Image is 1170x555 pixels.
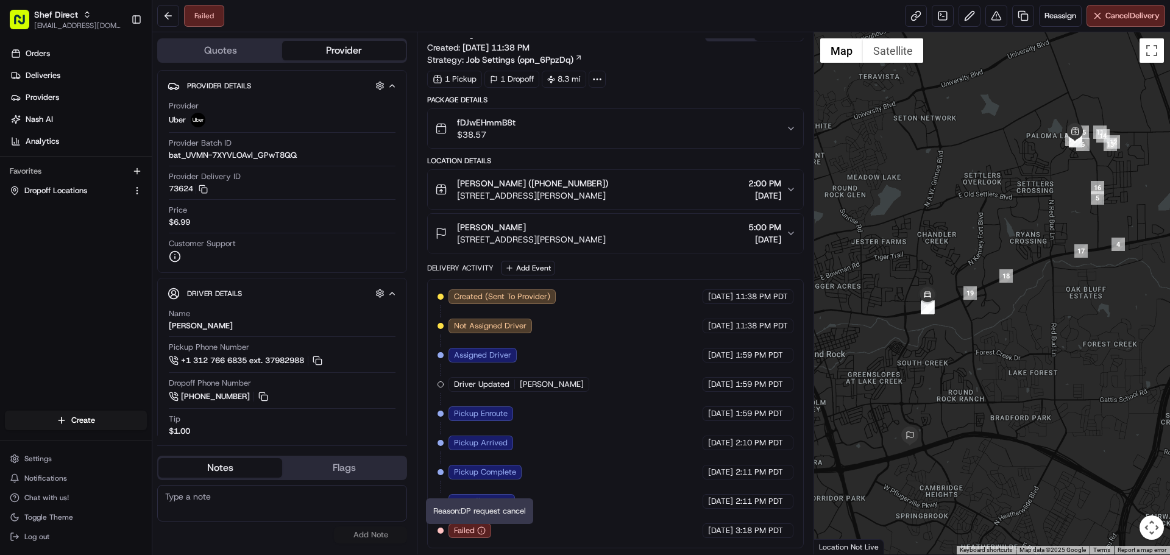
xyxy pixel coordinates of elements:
a: Deliveries [5,66,152,85]
span: 1:59 PM PDT [736,379,783,390]
div: Strategy: [427,54,583,66]
span: • [88,189,92,199]
div: 19 [963,286,977,300]
span: [PERSON_NAME] [457,221,526,233]
div: 1 Dropoff [484,71,539,88]
span: Pickup Complete [454,467,516,478]
span: Pickup Arrived [454,437,508,448]
span: 3:18 PM PDT [736,525,783,536]
button: Start new chat [207,120,222,135]
div: 📗 [12,241,22,250]
button: [EMAIL_ADDRESS][DOMAIN_NAME] [34,21,121,30]
span: 1:59 PM PDT [736,350,783,361]
img: Nash [12,12,37,37]
div: Favorites [5,161,147,181]
div: 5 [1091,191,1104,205]
span: Orders [26,48,50,59]
button: Add Event [501,261,555,275]
span: Knowledge Base [24,239,93,252]
span: Driver Updated [454,379,509,390]
span: Settings [24,454,52,464]
span: Customer Support [169,238,236,249]
span: Uber [169,115,186,125]
a: 💻API Documentation [98,235,200,256]
div: Location Not Live [814,539,884,554]
span: [PHONE_NUMBER] [181,391,250,402]
div: 10 [1065,133,1079,146]
span: 2:10 PM PDT [736,437,783,448]
div: [PERSON_NAME] [169,320,233,331]
input: Clear [32,79,201,91]
button: Log out [5,528,147,545]
button: Provider [282,41,406,60]
span: Provider Batch ID [169,138,232,149]
span: 2:11 PM PDT [736,496,783,507]
a: Providers [5,88,152,107]
span: bat_UVMN-7XYVLOAvl_GPwT8QQ [169,150,297,161]
span: Analytics [26,136,59,147]
button: Reassign [1039,5,1082,27]
button: Notes [158,458,282,478]
a: +1 312 766 6835 ext. 37982988 [169,354,324,367]
span: Reassign [1044,10,1076,21]
span: [PERSON_NAME] ([PHONE_NUMBER]) [457,177,608,189]
span: [DATE] [748,233,781,246]
span: Log out [24,532,49,542]
span: 2:11 PM PDT [736,467,783,478]
span: Provider [169,101,199,111]
div: Delivery Activity [427,263,494,273]
span: Dropoff Phone Number [169,378,251,389]
a: Orders [5,44,152,63]
span: Chat with us! [24,493,69,503]
span: Map data ©2025 Google [1019,546,1086,553]
span: [DATE] [94,189,119,199]
a: [PHONE_NUMBER] [169,390,270,403]
span: 11:38 PM PDT [736,320,788,331]
div: 11 [1093,125,1107,139]
h3: Summary [427,27,477,38]
div: Start new chat [55,116,200,129]
span: [DATE] [708,496,733,507]
span: 11:38 PM PDT [736,291,788,302]
button: Notifications [5,470,147,487]
span: [DATE] [708,408,733,419]
div: 26 [921,301,934,314]
span: Provider Delivery ID [169,171,241,182]
button: Shef Direct [34,9,78,21]
span: Create [71,415,95,426]
span: 2:00 PM [748,177,781,189]
div: 4 [1111,238,1125,251]
div: We're available if you need us! [55,129,168,138]
button: Chat with us! [5,489,147,506]
span: Pylon [121,269,147,278]
span: [PERSON_NAME] [520,379,584,390]
div: Past conversations [12,158,82,168]
a: Dropoff Locations [10,185,127,196]
a: Open this area in Google Maps (opens a new window) [817,539,857,554]
a: Nash AI [5,110,152,129]
span: [DATE] [708,467,733,478]
a: 📗Knowledge Base [7,235,98,256]
a: Job Settings (opn_6PpzDq) [466,54,583,66]
div: 1 Pickup [427,71,482,88]
span: fDJwEHmmB8t [457,116,516,129]
span: Deliveries [26,70,60,81]
div: 6 [1076,138,1090,151]
div: 💻 [103,241,113,250]
span: 1:59 PM PDT [736,408,783,419]
span: [DATE] [748,189,781,202]
span: Created: [427,41,530,54]
div: 16 [1091,181,1104,194]
button: [PERSON_NAME][STREET_ADDRESS][PERSON_NAME]5:00 PM[DATE] [428,214,803,253]
div: 17 [1074,244,1088,258]
img: 1736555255976-a54dd68f-1ca7-489b-9aae-adbdc363a1c4 [12,116,34,138]
a: Terms (opens in new tab) [1093,546,1110,553]
span: Driver Details [187,289,242,299]
span: [DATE] [708,525,733,536]
button: Driver Details [168,283,397,303]
a: Powered byPylon [86,269,147,278]
div: 9 [1069,134,1082,147]
span: Provider Details [187,81,251,91]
